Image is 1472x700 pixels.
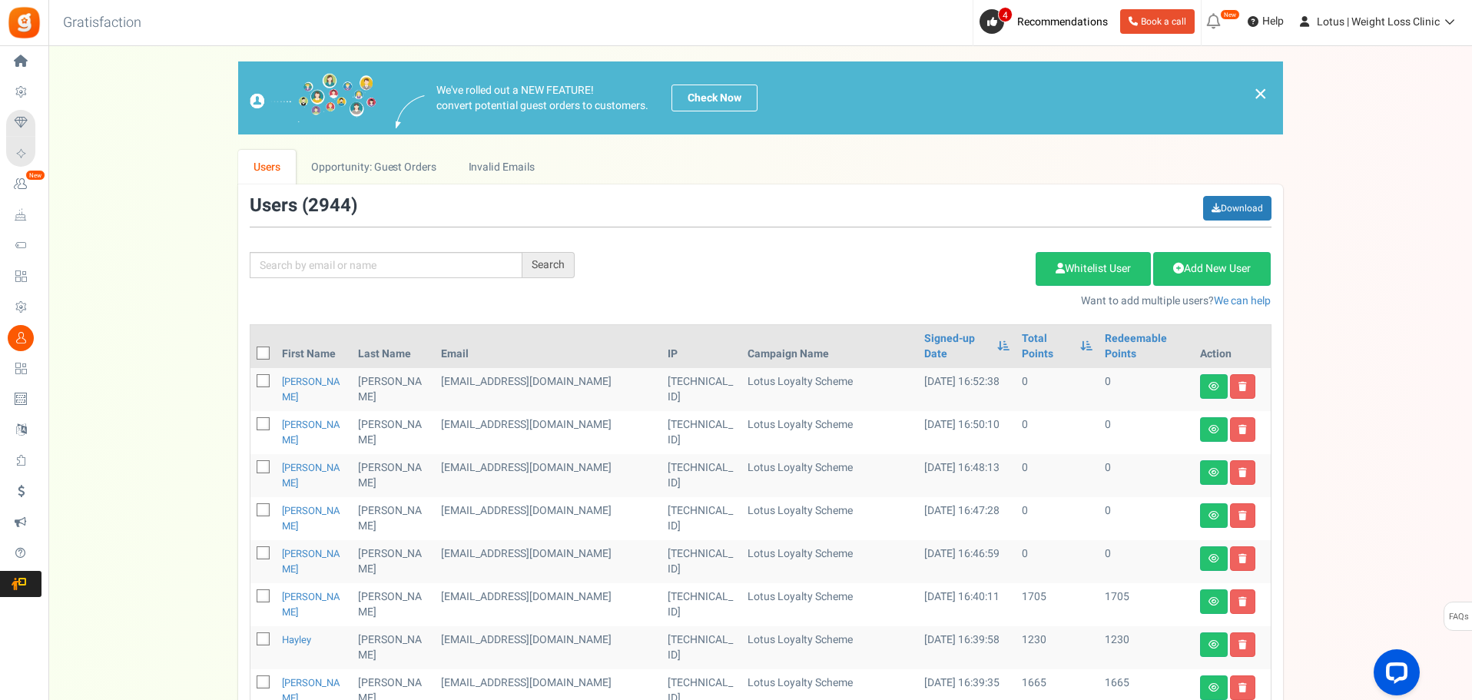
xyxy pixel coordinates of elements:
input: Search by email or name [250,252,522,278]
img: Gratisfaction [7,5,41,40]
i: View details [1208,683,1219,692]
img: images [396,95,425,128]
td: Lotus Loyalty Scheme [741,368,918,411]
td: [PERSON_NAME] [352,626,435,669]
th: Campaign Name [741,325,918,368]
td: 0 [1099,454,1193,497]
td: Lotus Loyalty Scheme [741,583,918,626]
a: Whitelist User [1036,252,1151,286]
i: View details [1208,640,1219,649]
span: Help [1258,14,1284,29]
td: [DATE] 16:39:58 [918,626,1016,669]
td: customer [435,626,661,669]
i: View details [1208,554,1219,563]
td: Lotus Loyalty Scheme [741,626,918,669]
a: Add New User [1153,252,1271,286]
td: 0 [1099,368,1193,411]
td: [DATE] 16:46:59 [918,540,1016,583]
a: Total Points [1022,331,1073,362]
span: FAQs [1448,602,1469,632]
td: 1705 [1016,583,1099,626]
td: [TECHNICAL_ID] [661,454,741,497]
i: Delete user [1238,640,1247,649]
a: [PERSON_NAME] [282,460,340,490]
th: Email [435,325,661,368]
i: Delete user [1238,382,1247,391]
em: New [25,170,45,181]
i: Delete user [1238,554,1247,563]
i: Delete user [1238,468,1247,477]
a: [PERSON_NAME] [282,417,340,447]
td: 1705 [1099,583,1193,626]
a: × [1254,85,1268,103]
h3: Users ( ) [250,196,357,216]
span: Recommendations [1017,14,1108,30]
span: Lotus | Weight Loss Clinic [1317,14,1440,30]
td: 0 [1016,454,1099,497]
td: [TECHNICAL_ID] [661,497,741,540]
i: View details [1208,597,1219,606]
td: 1230 [1016,626,1099,669]
td: 0 [1016,497,1099,540]
a: [PERSON_NAME] [282,546,340,576]
td: customer [435,411,661,454]
i: Delete user [1238,425,1247,434]
td: [DATE] 16:50:10 [918,411,1016,454]
a: Users [238,150,297,184]
td: [TECHNICAL_ID] [661,540,741,583]
td: [TECHNICAL_ID] [661,411,741,454]
td: [PERSON_NAME] [352,411,435,454]
td: customer [435,540,661,583]
td: [PERSON_NAME] [352,497,435,540]
td: [DATE] 16:40:11 [918,583,1016,626]
td: customer [435,454,661,497]
i: View details [1208,511,1219,520]
th: Last Name [352,325,435,368]
td: 0 [1099,497,1193,540]
td: Lotus Loyalty Scheme [741,497,918,540]
a: We can help [1214,293,1271,309]
h3: Gratisfaction [46,8,158,38]
a: New [6,171,41,197]
a: Hayley [282,632,311,647]
i: Delete user [1238,597,1247,606]
a: Book a call [1120,9,1195,34]
td: 0 [1016,411,1099,454]
th: IP [661,325,741,368]
a: [PERSON_NAME] [282,589,340,619]
td: [PERSON_NAME] [352,540,435,583]
th: First Name [276,325,353,368]
a: Check Now [671,85,758,111]
i: View details [1208,425,1219,434]
th: Action [1194,325,1271,368]
span: 2944 [308,192,351,219]
a: Download [1203,196,1271,221]
td: [TECHNICAL_ID] [661,368,741,411]
a: Opportunity: Guest Orders [296,150,452,184]
td: Lotus Loyalty Scheme [741,454,918,497]
p: We've rolled out a NEW FEATURE! convert potential guest orders to customers. [436,83,648,114]
a: Redeemable Points [1105,331,1187,362]
i: Delete user [1238,683,1247,692]
td: [PERSON_NAME] [352,454,435,497]
td: [DATE] 16:47:28 [918,497,1016,540]
td: [DATE] 16:48:13 [918,454,1016,497]
div: Search [522,252,575,278]
td: Lotus Loyalty Scheme [741,540,918,583]
td: 0 [1099,540,1193,583]
span: 4 [998,7,1013,22]
i: Delete user [1238,511,1247,520]
td: 0 [1016,540,1099,583]
i: View details [1208,382,1219,391]
a: [PERSON_NAME] [282,503,340,533]
img: images [250,73,376,123]
td: customer [435,368,661,411]
td: [DATE] 16:52:38 [918,368,1016,411]
i: View details [1208,468,1219,477]
td: [TECHNICAL_ID] [661,626,741,669]
em: New [1220,9,1240,20]
td: [TECHNICAL_ID] [661,583,741,626]
p: Want to add multiple users? [598,294,1271,309]
a: Help [1242,9,1290,34]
